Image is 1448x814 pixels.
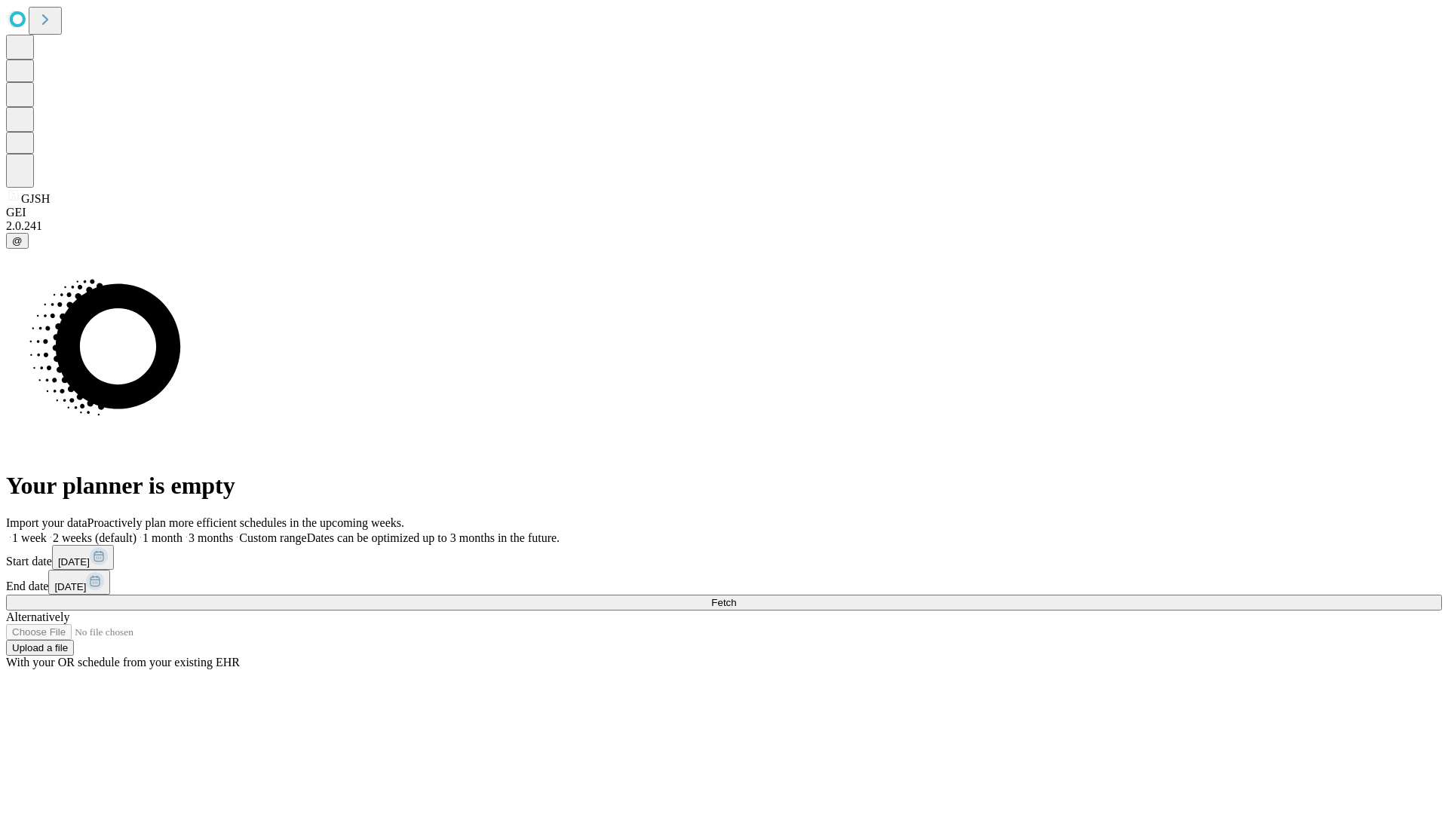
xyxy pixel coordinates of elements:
span: Dates can be optimized up to 3 months in the future. [307,531,560,544]
span: With your OR schedule from your existing EHR [6,656,240,669]
div: Start date [6,545,1442,570]
button: Upload a file [6,640,74,656]
span: Fetch [711,597,736,608]
span: Custom range [239,531,306,544]
span: [DATE] [54,581,86,592]
span: @ [12,235,23,246]
span: Import your data [6,516,87,529]
span: Proactively plan more efficient schedules in the upcoming weeks. [87,516,404,529]
span: 1 week [12,531,47,544]
span: 2 weeks (default) [53,531,137,544]
span: GJSH [21,192,50,205]
span: [DATE] [58,556,90,568]
button: @ [6,233,29,249]
div: GEI [6,206,1442,219]
div: End date [6,570,1442,595]
h1: Your planner is empty [6,472,1442,500]
button: [DATE] [48,570,110,595]
span: 1 month [143,531,183,544]
div: 2.0.241 [6,219,1442,233]
button: Fetch [6,595,1442,610]
span: 3 months [189,531,233,544]
button: [DATE] [52,545,114,570]
span: Alternatively [6,610,69,623]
